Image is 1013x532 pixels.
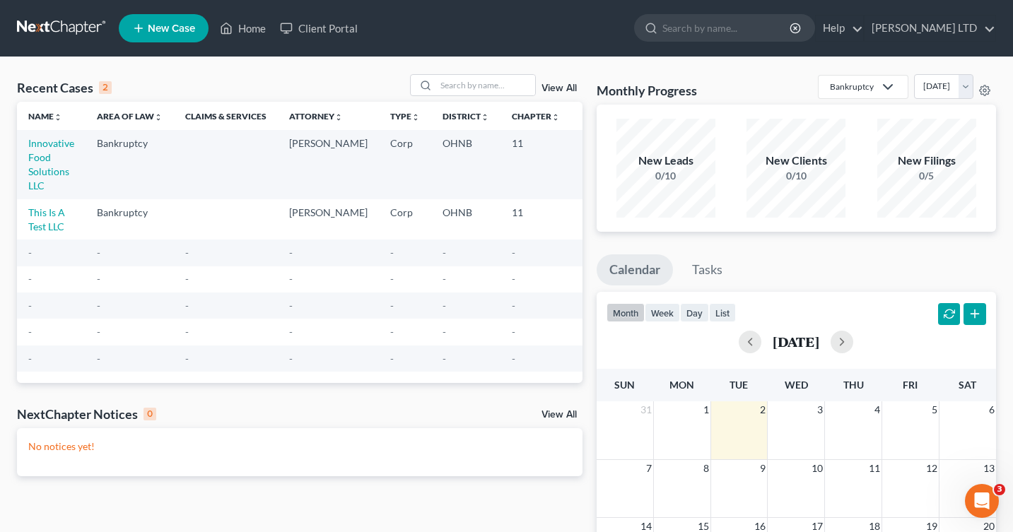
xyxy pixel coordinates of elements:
div: 0/10 [616,169,715,183]
span: - [512,247,515,259]
div: New Clients [746,153,845,169]
span: Wed [785,379,808,391]
a: Typeunfold_more [390,111,420,122]
div: 0 [144,408,156,420]
span: - [512,273,515,285]
span: - [390,247,394,259]
span: - [390,300,394,312]
span: - [512,326,515,338]
span: 6 [988,401,996,418]
a: Chapterunfold_more [512,111,560,122]
td: Corp [379,199,431,240]
i: unfold_more [154,113,163,122]
span: 4 [873,401,882,418]
a: Client Portal [273,16,365,41]
i: unfold_more [551,113,560,122]
span: - [390,326,394,338]
span: - [289,273,293,285]
div: New Filings [877,153,976,169]
span: 3 [994,484,1005,495]
span: 5 [930,401,939,418]
span: - [443,273,446,285]
span: Thu [843,379,864,391]
a: Calendar [597,254,673,285]
a: Innovative Food Solutions LLC [28,137,74,191]
input: Search by name... [436,75,535,95]
span: - [97,326,100,338]
div: Recent Cases [17,79,112,96]
span: - [185,273,189,285]
a: Help [816,16,863,41]
span: - [512,300,515,312]
span: - [185,326,189,338]
a: View All [541,410,577,420]
span: 13 [982,460,996,477]
div: New Leads [616,153,715,169]
input: Search by name... [662,15,792,41]
p: No notices yet! [28,439,571,454]
span: - [97,247,100,259]
iframe: Intercom live chat [965,484,999,518]
span: Sun [614,379,635,391]
span: - [97,353,100,365]
span: - [512,353,515,365]
a: Home [213,16,273,41]
span: - [28,353,32,365]
span: Mon [669,379,694,391]
td: Bankruptcy [86,130,174,199]
span: - [289,353,293,365]
span: - [443,300,446,312]
button: day [680,303,709,322]
span: - [28,326,32,338]
div: NextChapter Notices [17,406,156,422]
span: 31 [639,401,653,418]
span: Sat [959,379,976,391]
span: - [443,353,446,365]
span: Tue [730,379,748,391]
span: 3 [816,401,824,418]
i: unfold_more [481,113,489,122]
span: - [28,247,32,259]
h2: [DATE] [773,334,819,349]
span: 11 [867,460,882,477]
span: 12 [925,460,939,477]
span: 10 [810,460,824,477]
span: 7 [645,460,653,477]
span: - [28,300,32,312]
span: 1 [702,401,710,418]
span: - [28,273,32,285]
button: month [607,303,645,322]
span: - [443,247,446,259]
td: Bankruptcy [86,199,174,240]
a: This Is A Test LLC [28,206,65,232]
a: Nameunfold_more [28,111,62,122]
a: View All [541,83,577,93]
td: [PERSON_NAME] [278,199,379,240]
div: 2 [99,81,112,94]
span: - [97,273,100,285]
span: - [390,353,394,365]
a: Tasks [679,254,735,285]
td: 11 [500,130,571,199]
td: [PERSON_NAME] [278,130,379,199]
span: - [97,300,100,312]
span: - [185,247,189,259]
span: - [185,353,189,365]
th: Claims & Services [174,102,278,130]
span: - [443,326,446,338]
div: 0/5 [877,169,976,183]
h3: Monthly Progress [597,82,697,99]
span: New Case [148,23,195,34]
td: Corp [379,130,431,199]
span: 2 [759,401,767,418]
a: Districtunfold_more [443,111,489,122]
button: week [645,303,680,322]
span: - [289,326,293,338]
a: Attorneyunfold_more [289,111,343,122]
span: - [289,247,293,259]
a: [PERSON_NAME] LTD [865,16,995,41]
i: unfold_more [54,113,62,122]
td: OHNB [431,130,500,199]
td: 11 [500,199,571,240]
i: unfold_more [411,113,420,122]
